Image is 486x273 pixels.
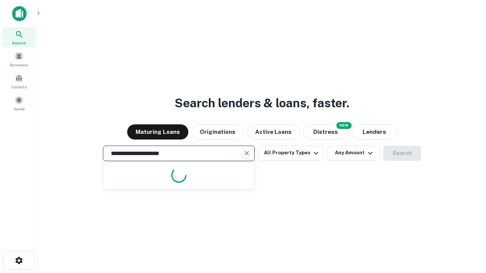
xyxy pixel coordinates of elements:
img: capitalize-icon.png [12,6,27,21]
button: All Property Types [258,146,324,161]
h3: Search lenders & loans, faster. [175,94,349,112]
span: Borrowers [10,62,28,68]
button: Active Loans [247,124,300,140]
a: Contacts [2,71,36,91]
a: Saved [2,93,36,113]
button: Any Amount [327,146,380,161]
span: Search [12,40,26,46]
button: Clear [241,148,252,158]
a: Borrowers [2,49,36,69]
a: Search [2,27,36,47]
iframe: Chat Widget [448,212,486,249]
span: Saved [14,106,25,112]
div: NEW [336,122,352,129]
button: Maturing Loans [127,124,188,140]
button: Lenders [352,124,397,140]
button: Search distressed loans with lien and other non-mortgage details. [303,124,349,140]
span: Contacts [11,84,27,90]
button: Originations [191,124,244,140]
